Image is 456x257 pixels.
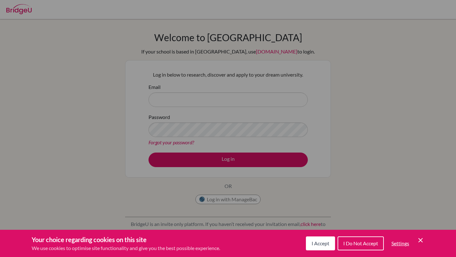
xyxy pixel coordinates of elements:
span: I Accept [312,240,329,246]
button: I Accept [306,236,335,250]
button: Settings [386,237,414,250]
h3: Your choice regarding cookies on this site [32,235,220,244]
button: Save and close [417,236,424,244]
span: I Do Not Accept [343,240,378,246]
span: Settings [391,240,409,246]
p: We use cookies to optimise site functionality and give you the best possible experience. [32,244,220,252]
button: I Do Not Accept [338,236,384,250]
